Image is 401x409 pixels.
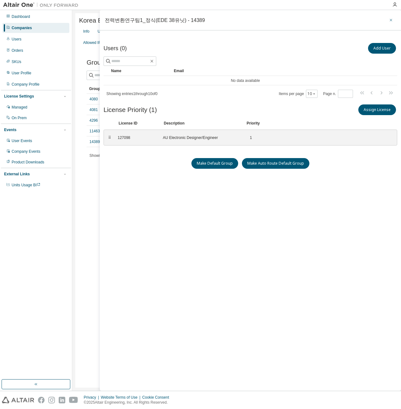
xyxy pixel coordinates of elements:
a: 11463 [89,129,100,134]
div: Users [98,29,107,34]
div: 1 [246,135,252,140]
div: Companies [12,25,32,30]
div: Name [111,66,169,76]
button: 10 [307,91,316,96]
div: Company Profile [12,82,40,87]
button: Make Auto Route Default Group [242,158,309,169]
span: License Priority (1) [104,106,157,114]
a: 4081 [89,107,98,112]
img: instagram.svg [48,397,55,403]
div: Users [12,37,21,42]
div: 전력변환연구팀1_정식(EDE 38유닛) - 14389 [105,18,205,23]
div: Priority [247,121,260,126]
div: Allowed IP Addresses [83,40,120,45]
a: 14389 [89,139,100,144]
div: On Prem [12,115,27,120]
img: altair_logo.svg [2,397,34,403]
div: SKUs [12,59,21,64]
button: Add User [368,43,396,54]
div: Dashboard [12,14,30,19]
div: Group ID [89,84,147,94]
div: User Profile [12,71,31,76]
div: Events [4,127,16,132]
button: Make Default Group [191,158,238,169]
span: Page n. [323,90,353,98]
div: ⠿ [108,135,111,140]
div: AU Electronic Designer/Engineer [163,135,238,140]
img: Altair One [3,2,82,8]
div: External Links [4,172,30,177]
td: No data available [104,76,387,85]
div: Privacy [84,395,101,400]
img: youtube.svg [69,397,78,403]
p: © 2025 Altair Engineering, Inc. All Rights Reserved. [84,400,173,405]
div: License ID [119,121,156,126]
span: Showing entries 1 through 10 of 0 [106,92,158,96]
img: linkedin.svg [59,397,65,403]
span: Users (0) [104,45,127,52]
div: Cookie Consent [142,395,173,400]
span: Groups (5) [87,59,117,66]
a: 4296 [89,118,98,123]
div: Description [164,121,239,126]
div: User Events [12,138,32,143]
div: Website Terms of Use [101,395,142,400]
div: Managed [12,105,27,110]
span: Items per page [279,90,318,98]
div: Info [83,29,89,34]
div: Company Events [12,149,40,154]
img: facebook.svg [38,397,45,403]
div: 127098 [118,135,155,140]
span: Showing entries 1 through 5 of 5 [89,153,138,158]
div: Email [174,66,385,76]
div: Product Downloads [12,160,44,165]
span: Units Usage BI [12,183,40,187]
a: 4080 [89,97,98,102]
div: License Settings [4,94,34,99]
span: Korea Electronics Technology Institute - 71821 [79,17,211,24]
div: Orders [12,48,23,53]
button: Assign License [358,104,396,115]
